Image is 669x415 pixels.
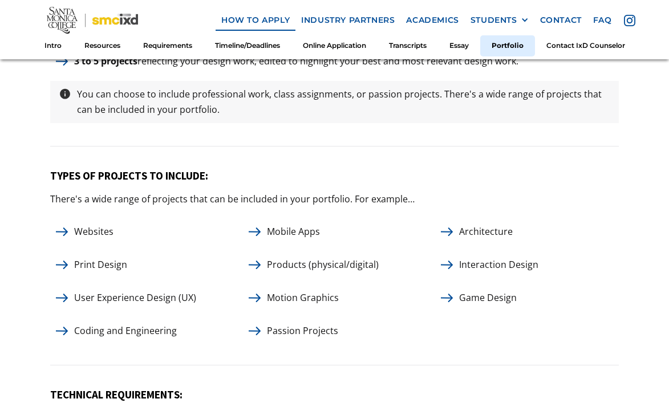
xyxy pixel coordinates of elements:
[535,35,636,56] a: Contact IxD Counselor
[50,388,619,401] h5: TECHNICAL REQUIREMENTS:
[453,257,544,272] p: Interaction Design
[261,323,344,339] p: Passion Projects
[291,35,378,56] a: Online Application
[68,290,202,306] p: User Experience Design (UX)
[453,290,522,306] p: Game Design
[480,35,535,56] a: Portfolio
[261,224,326,239] p: Mobile Apps
[74,55,137,67] strong: 3 to 5 projects
[534,10,587,31] a: contact
[453,224,518,239] p: Architecture
[68,257,133,272] p: Print Design
[261,290,344,306] p: Motion Graphics
[378,35,438,56] a: Transcripts
[471,15,517,25] div: STUDENTS
[68,323,183,339] p: Coding and Engineering
[33,35,73,56] a: Intro
[438,35,480,56] a: Essay
[47,7,138,34] img: Santa Monica College - SMC IxD logo
[216,10,295,31] a: how to apply
[624,15,635,26] img: icon - instagram
[50,192,415,207] p: There's a wide range of projects that can be included in your portfolio. For example…
[68,54,524,69] p: reflecting your design work, edited to highlight your best and most relevant design work.
[73,35,132,56] a: Resources
[587,10,618,31] a: faq
[400,10,464,31] a: Academics
[71,87,616,117] p: You can choose to include professional work, class assignments, or passion projects. There's a wi...
[68,224,119,239] p: Websites
[50,169,619,182] h5: TYPES OF PROJECTS TO INCLUDE:
[261,257,384,272] p: Products (physical/digital)
[204,35,291,56] a: Timeline/Deadlines
[132,35,204,56] a: Requirements
[471,15,529,25] div: STUDENTS
[295,10,400,31] a: industry partners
